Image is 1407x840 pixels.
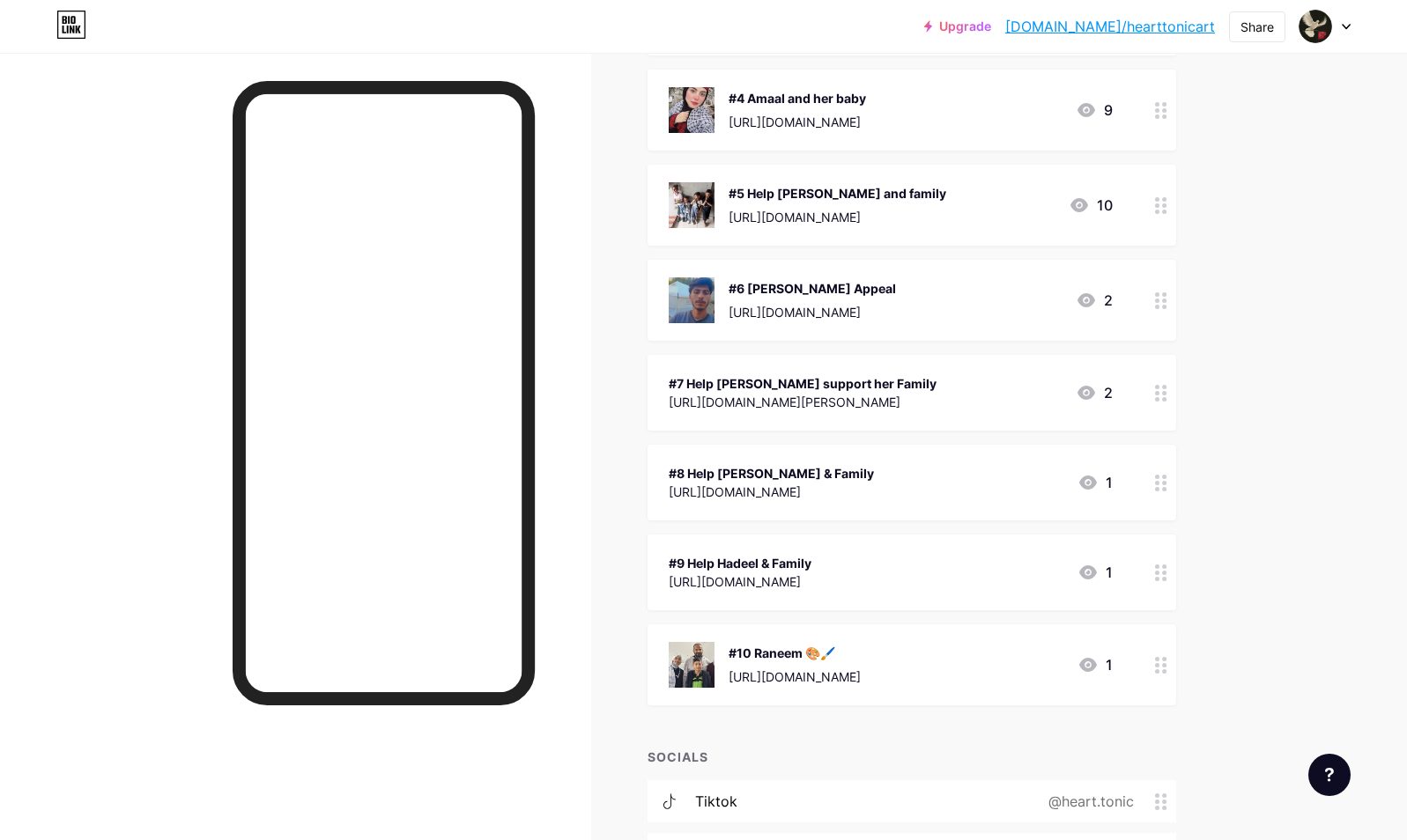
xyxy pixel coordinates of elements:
[729,279,896,298] div: #6 [PERSON_NAME] Appeal
[729,89,866,107] div: #4 Amaal and her baby
[669,464,874,483] div: #8 Help [PERSON_NAME] & Family
[729,667,861,686] div: [URL][DOMAIN_NAME]
[669,393,937,411] div: [URL][DOMAIN_NAME][PERSON_NAME]
[669,642,715,688] img: #10 Raneem 🎨🖌️
[729,113,866,131] div: [URL][DOMAIN_NAME]
[1077,654,1113,675] div: 1
[1077,562,1113,583] div: 1
[1020,791,1155,812] div: @heart.tonic
[669,554,811,572] div: #9 Help Hadeel & Family
[1069,195,1113,216] div: 10
[669,374,937,393] div: #7 Help [PERSON_NAME] support her Family
[1077,472,1113,493] div: 1
[729,208,946,226] div: [URL][DOMAIN_NAME]
[1240,18,1274,36] div: Share
[1076,99,1113,121] div: 9
[924,19,991,33] a: Upgrade
[669,182,715,228] img: #5 Help Jumana and family
[648,748,1176,766] div: SOCIALS
[729,644,861,662] div: #10 Raneem 🎨🖌️
[669,277,715,323] img: #6 Ibrahim Rent Appeal
[729,303,896,321] div: [URL][DOMAIN_NAME]
[729,184,946,203] div: #5 Help [PERSON_NAME] and family
[669,572,811,591] div: [URL][DOMAIN_NAME]
[669,87,715,133] img: #4 Amaal and her baby
[1076,382,1113,403] div: 2
[1005,16,1215,37] a: [DOMAIN_NAME]/hearttonicart
[669,483,874,501] div: [URL][DOMAIN_NAME]
[1299,10,1332,43] img: hearttonicart
[1076,290,1113,311] div: 2
[695,791,737,812] div: tiktok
